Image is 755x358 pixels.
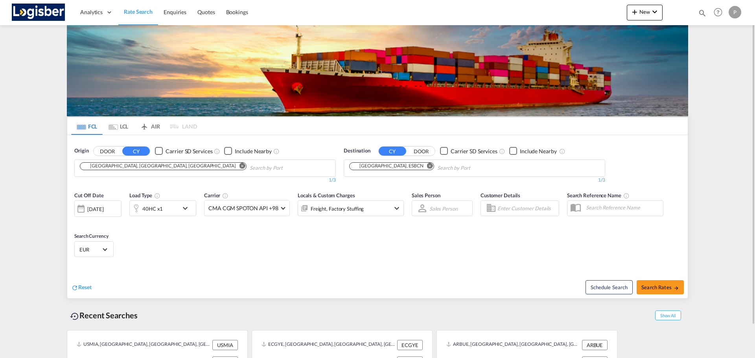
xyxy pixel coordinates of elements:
[80,8,103,16] span: Analytics
[87,206,103,213] div: [DATE]
[214,148,220,154] md-icon: Unchecked: Search for CY (Container Yard) services for all selected carriers.Checked : Search for...
[261,340,395,350] div: ECGYE, Guayaquil, Ecuador, South America, Americas
[298,192,355,198] span: Locals & Custom Charges
[392,204,401,213] md-icon: icon-chevron-down
[520,147,557,155] div: Include Nearby
[650,7,659,17] md-icon: icon-chevron-down
[140,122,149,128] md-icon: icon-airplane
[698,9,707,17] md-icon: icon-magnify
[122,147,150,156] button: CY
[212,340,238,350] div: USMIA
[582,340,608,350] div: ARBUE
[71,117,197,135] md-pagination-wrapper: Use the left and right arrow keys to navigate between tabs
[180,204,194,213] md-icon: icon-chevron-down
[78,284,92,290] span: Reset
[129,192,160,198] span: Load Type
[94,147,121,156] button: DOOR
[499,148,505,154] md-icon: Unchecked: Search for CY (Container Yard) services for all selected carriers.Checked : Search for...
[429,203,459,214] md-select: Sales Person
[509,147,557,155] md-checkbox: Checkbox No Ink
[222,193,228,199] md-icon: The selected Trucker/Carrierwill be displayed in the rate results If the rates are from another f...
[641,284,679,290] span: Search Rates
[397,340,423,350] div: ECGYE
[412,192,440,198] span: Sales Person
[630,7,639,17] md-icon: icon-plus 400-fg
[586,280,633,294] button: Note: By default Schedule search will only considerorigin ports, destination ports and cut off da...
[440,147,497,155] md-checkbox: Checkbox No Ink
[352,163,424,169] div: Barcelona, ESBCN
[74,200,122,217] div: [DATE]
[103,117,134,135] md-tab-item: LCL
[344,147,370,155] span: Destination
[234,163,246,171] button: Remove
[352,163,425,169] div: Press delete to remove this chip.
[71,117,103,135] md-tab-item: FCL
[422,163,434,171] button: Remove
[164,9,186,15] span: Enquiries
[83,163,238,169] div: Press delete to remove this chip.
[311,203,364,214] div: Freight Factory Stuffing
[155,147,212,155] md-checkbox: Checkbox No Ink
[134,117,166,135] md-tab-item: AIR
[74,192,104,198] span: Cut Off Date
[348,160,515,174] md-chips-wrap: Chips container. Use arrow keys to select chips.
[567,192,630,198] span: Search Reference Name
[451,147,497,155] div: Carrier SD Services
[124,8,153,15] span: Rate Search
[655,310,681,320] span: Show All
[729,6,741,18] div: P
[627,5,663,20] button: icon-plus 400-fgNewicon-chevron-down
[273,148,280,154] md-icon: Unchecked: Ignores neighbouring ports when fetching rates.Checked : Includes neighbouring ports w...
[142,203,163,214] div: 40HC x1
[12,4,65,21] img: d7a75e507efd11eebffa5922d020a472.png
[674,285,679,291] md-icon: icon-arrow-right
[154,193,160,199] md-icon: icon-information-outline
[224,147,272,155] md-checkbox: Checkbox No Ink
[437,162,512,174] input: Chips input.
[204,192,228,198] span: Carrier
[630,9,659,15] span: New
[250,162,324,174] input: Chips input.
[77,340,210,350] div: USMIA, Miami, FL, United States, North America, Americas
[166,147,212,155] div: Carrier SD Services
[74,233,109,239] span: Search Currency
[379,147,406,156] button: CY
[70,312,79,321] md-icon: icon-backup-restore
[235,147,272,155] div: Include Nearby
[407,147,435,156] button: DOOR
[208,204,278,212] span: CMA CGM SPOTON API +98
[79,244,109,255] md-select: Select Currency: € EUREuro
[71,283,92,292] div: icon-refreshReset
[637,280,684,294] button: Search Ratesicon-arrow-right
[67,25,688,116] img: LCL+%26+FCL+BACKGROUND.png
[497,202,556,214] input: Enter Customer Details
[74,216,80,227] md-datepicker: Select
[481,192,520,198] span: Customer Details
[711,6,725,19] span: Help
[623,193,630,199] md-icon: Your search will be saved by the below given name
[344,177,605,184] div: 1/3
[67,135,688,298] div: OriginDOOR CY Checkbox No InkUnchecked: Search for CY (Container Yard) services for all selected ...
[79,160,328,174] md-chips-wrap: Chips container. Use arrow keys to select chips.
[67,307,141,324] div: Recent Searches
[446,340,580,350] div: ARBUE, Buenos Aires, Argentina, South America, Americas
[74,147,88,155] span: Origin
[582,202,663,213] input: Search Reference Name
[298,200,404,216] div: Freight Factory Stuffingicon-chevron-down
[79,246,101,253] span: EUR
[698,9,707,20] div: icon-magnify
[197,9,215,15] span: Quotes
[71,284,78,291] md-icon: icon-refresh
[129,200,196,216] div: 40HC x1icon-chevron-down
[559,148,565,154] md-icon: Unchecked: Ignores neighbouring ports when fetching rates.Checked : Includes neighbouring ports w...
[711,6,729,20] div: Help
[74,177,336,184] div: 1/3
[226,9,248,15] span: Bookings
[83,163,236,169] div: Miami, FL, USMIA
